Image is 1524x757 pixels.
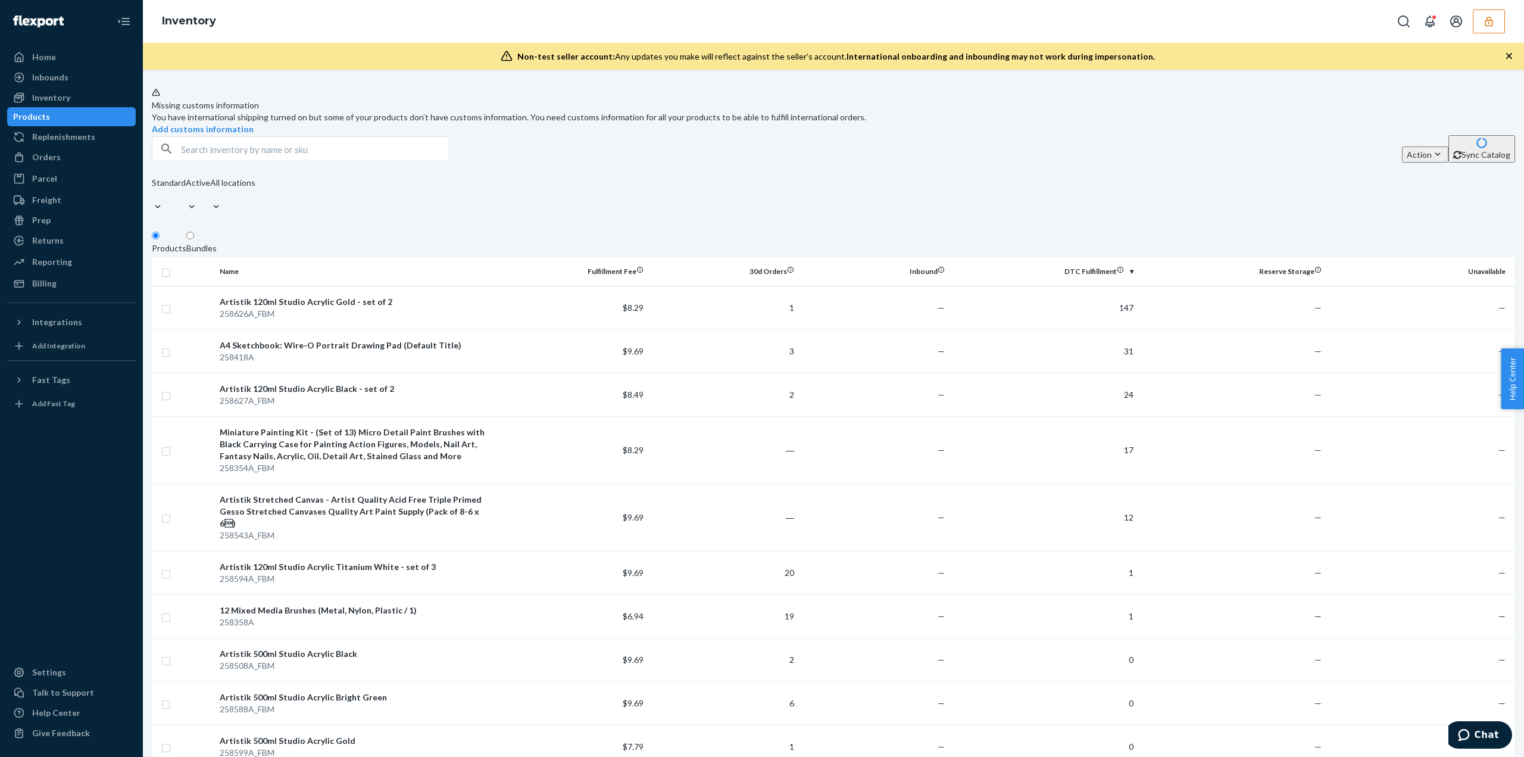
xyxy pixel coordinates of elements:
th: Fulfillment Fee [497,257,648,286]
a: Add Fast Tag [7,394,136,413]
td: 2 [648,638,799,681]
span: $8.29 [623,303,644,313]
span: — [1498,303,1506,313]
a: Home [7,48,136,67]
div: Inventory [32,92,70,104]
img: Flexport logo [13,15,64,27]
td: 147 [950,286,1138,329]
div: 258627A_FBM [220,395,493,407]
div: 258508A_FBM [220,660,493,672]
span: International onboarding and inbounding may not work during impersonation. [847,51,1155,61]
td: 17 [950,416,1138,484]
span: — [1314,568,1322,578]
div: Artistik 120ml Studio Acrylic Titanium White - set of 3 [220,561,493,573]
a: Settings [7,663,136,682]
a: Replenishments [7,127,136,147]
span: $9.69 [623,346,644,356]
div: Miniature Painting Kit - (Set of 13) Micro Detail Paint Brushes with Black Carrying Case for Pain... [220,426,493,462]
div: Talk to Support [32,687,94,699]
div: Action [1407,148,1444,161]
span: — [1314,611,1322,621]
span: — [1314,655,1322,665]
td: 1 [950,551,1138,594]
div: Help Center [32,707,80,719]
td: 0 [950,638,1138,681]
span: $9.69 [623,698,644,708]
span: $9.69 [623,512,644,522]
td: 31 [950,329,1138,373]
div: Billing [32,278,57,289]
div: You have international shipping turned on but some of your products don’t have customs informatio... [152,111,1515,123]
th: Inbound [799,257,950,286]
div: Inbounds [32,71,68,83]
span: — [1498,445,1506,455]
span: — [938,512,945,522]
div: Standard [152,177,186,189]
a: Inventory [162,14,216,27]
span: — [938,568,945,578]
a: Billing [7,274,136,293]
button: Open account menu [1444,10,1468,33]
a: Inbounds [7,68,136,87]
td: 1 [950,594,1138,638]
a: Prep [7,211,136,230]
div: Replenishments [32,131,95,143]
button: Open Search Box [1392,10,1416,33]
div: Add Integration [32,341,85,351]
span: — [1498,655,1506,665]
td: 6 [648,681,799,725]
span: — [1498,512,1506,522]
a: Add Integration [7,337,136,356]
span: — [1314,346,1322,356]
div: 258418A [220,351,493,363]
span: — [938,742,945,752]
button: Close Navigation [112,10,136,33]
button: Give Feedback [7,724,136,743]
a: Freight [7,191,136,210]
input: Search inventory by name or sku [181,137,449,161]
td: 0 [950,681,1138,725]
div: All locations [210,177,255,189]
a: Add customs information [152,124,254,134]
td: 24 [950,373,1138,416]
th: 30d Orders [648,257,799,286]
div: Parcel [32,173,57,185]
div: A4 Sketchbook: Wire-O Portrait Drawing Pad (Default Title) [220,339,493,351]
button: Sync Catalog [1448,135,1515,163]
div: 258594A_FBM [220,573,493,585]
span: — [1314,390,1322,400]
span: — [1498,346,1506,356]
span: — [938,346,945,356]
div: Any updates you make will reflect against the seller's account. [517,51,1155,63]
div: Give Feedback [32,727,90,739]
input: Active [186,189,187,201]
iframe: Opens a widget where you can chat to one of our agents [1448,721,1512,751]
button: Help Center [1501,348,1524,409]
td: 2 [648,373,799,416]
input: Products [152,232,160,239]
span: — [1314,445,1322,455]
a: Inventory [7,88,136,107]
span: Non-test seller account: [517,51,615,61]
div: Active [186,177,210,189]
div: Returns [32,235,64,247]
button: Integrations [7,313,136,332]
input: All locations [210,189,211,201]
button: Fast Tags [7,370,136,390]
div: Settings [32,666,66,678]
div: 258543A_FBM [220,529,493,541]
td: 19 [648,594,799,638]
div: Prep [32,214,51,226]
span: — [1498,568,1506,578]
div: Artistik 500ml Studio Acrylic Bright Green [220,691,493,703]
span: — [938,390,945,400]
div: Artistik 500ml Studio Acrylic Gold [220,735,493,747]
div: 258354A_FBM [220,462,493,474]
span: — [1498,742,1506,752]
div: 12 Mixed Media Brushes (Metal, Nylon, Plastic / 1) [220,605,493,616]
span: $8.49 [623,390,644,400]
button: Talk to Support [7,683,136,702]
div: Products [152,242,186,254]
